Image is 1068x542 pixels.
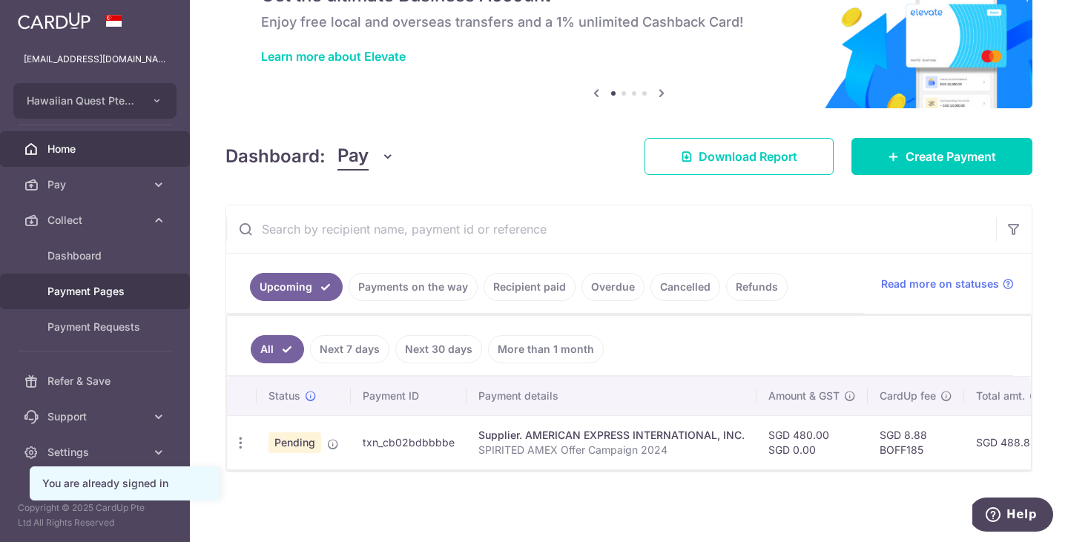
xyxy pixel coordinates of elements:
[268,432,321,453] span: Pending
[881,277,999,291] span: Read more on statuses
[47,248,145,263] span: Dashboard
[645,138,834,175] a: Download Report
[851,138,1032,175] a: Create Payment
[226,205,996,253] input: Search by recipient name, payment id or reference
[478,428,745,443] div: Supplier. AMERICAN EXPRESS INTERNATIONAL, INC.
[768,389,840,403] span: Amount & GST
[47,374,145,389] span: Refer & Save
[268,389,300,403] span: Status
[699,148,797,165] span: Download Report
[972,498,1053,535] iframe: Opens a widget where you can find more information
[337,142,369,171] span: Pay
[310,335,389,363] a: Next 7 days
[337,142,395,171] button: Pay
[18,12,90,30] img: CardUp
[351,415,467,469] td: txn_cb02bdbbbbe
[42,476,207,491] div: You are already signed in
[261,13,997,31] h6: Enjoy free local and overseas transfers and a 1% unlimited Cashback Card!
[47,320,145,334] span: Payment Requests
[349,273,478,301] a: Payments on the way
[581,273,645,301] a: Overdue
[261,49,406,64] a: Learn more about Elevate
[726,273,788,301] a: Refunds
[47,409,145,424] span: Support
[351,377,467,415] th: Payment ID
[881,277,1014,291] a: Read more on statuses
[47,445,145,460] span: Settings
[251,335,304,363] a: All
[756,415,868,469] td: SGD 480.00 SGD 0.00
[467,377,756,415] th: Payment details
[27,93,136,108] span: Hawaiian Quest Pte Ltd
[24,52,166,67] p: [EMAIL_ADDRESS][DOMAIN_NAME]
[488,335,604,363] a: More than 1 month
[13,83,177,119] button: Hawaiian Quest Pte Ltd
[650,273,720,301] a: Cancelled
[395,335,482,363] a: Next 30 days
[484,273,576,301] a: Recipient paid
[250,273,343,301] a: Upcoming
[47,213,145,228] span: Collect
[47,142,145,156] span: Home
[964,415,1053,469] td: SGD 488.88
[478,443,745,457] p: SPIRITED AMEX Offer Campaign 2024
[906,148,996,165] span: Create Payment
[225,143,326,170] h4: Dashboard:
[880,389,936,403] span: CardUp fee
[868,415,964,469] td: SGD 8.88 BOFF185
[47,284,145,299] span: Payment Pages
[47,177,145,192] span: Pay
[976,389,1025,403] span: Total amt.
